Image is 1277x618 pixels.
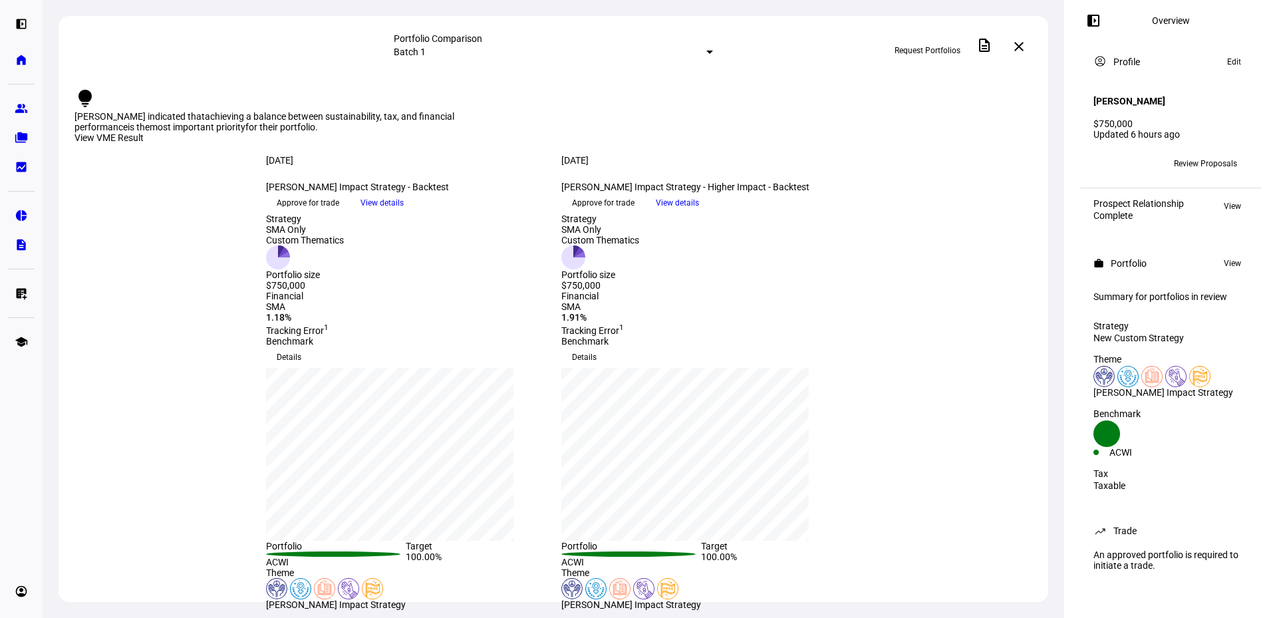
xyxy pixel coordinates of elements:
[15,131,28,144] eth-mat-symbol: folder_copy
[1093,55,1107,68] mat-icon: account_circle
[561,368,809,541] div: chart, 1 series
[266,578,287,599] img: humanRights.colored.svg
[15,17,28,31] eth-mat-symbol: left_panel_open
[561,541,701,551] div: Portfolio
[8,202,35,229] a: pie_chart
[561,214,639,224] div: Strategy
[561,155,841,166] div: [DATE]
[1093,321,1248,331] div: Strategy
[561,291,841,301] div: Financial
[266,235,344,245] div: Custom Thematics
[1085,13,1101,29] mat-icon: left_panel_open
[1093,354,1248,365] div: Theme
[338,578,359,599] img: poverty.colored.svg
[266,182,545,192] div: [PERSON_NAME] Impact Strategy - Backtest
[1093,96,1165,106] h4: [PERSON_NAME]
[8,124,35,151] a: folder_copy
[15,53,28,67] eth-mat-symbol: home
[561,224,639,235] div: SMA Only
[15,585,28,598] eth-mat-symbol: account_circle
[15,238,28,251] eth-mat-symbol: description
[8,154,35,180] a: bid_landscape
[1085,544,1256,576] div: An approved portfolio is required to initiate a trade.
[314,578,335,599] img: education.colored.svg
[1093,523,1248,539] eth-panel-overview-card-header: Trade
[561,235,639,245] div: Custom Thematics
[585,578,607,599] img: womensRights.colored.svg
[394,47,426,57] mat-select-trigger: Batch 1
[74,111,460,132] div: [PERSON_NAME] indicated that is the for their portfolio.
[350,197,414,208] a: View details
[1189,366,1210,387] img: lgbtqJustice.colored.svg
[561,301,841,312] div: SMA
[360,193,404,213] span: View details
[645,197,710,208] a: View details
[895,40,960,61] span: Request Portfolios
[884,40,971,61] button: Request Portfolios
[1093,255,1248,271] eth-panel-overview-card-header: Portfolio
[74,88,96,109] mat-icon: lightbulb
[277,347,301,368] span: Details
[290,578,311,599] img: womensRights.colored.svg
[1109,447,1171,458] div: ACWI
[656,193,699,213] span: View details
[1093,291,1248,302] div: Summary for portfolios in review
[1174,153,1237,174] span: Review Proposals
[266,347,312,368] button: Details
[619,323,624,332] sup: 1
[1093,366,1115,387] img: humanRights.colored.svg
[394,33,713,44] div: Portfolio Comparison
[1093,333,1248,343] div: New Custom Strategy
[324,323,329,332] sup: 1
[1093,118,1248,129] div: $750,000
[74,111,454,132] span: achieving a balance between sustainability, tax, and financial performance
[561,347,607,368] button: Details
[266,280,344,291] div: $750,000
[266,541,406,551] div: Portfolio
[572,347,597,368] span: Details
[266,301,545,312] div: SMA
[561,312,841,323] div: 1.91%
[561,336,841,347] div: Benchmark
[150,122,245,132] span: most important priority
[1220,54,1248,70] button: Edit
[266,325,329,336] span: Tracking Error
[1227,54,1241,70] span: Edit
[350,193,414,213] button: View details
[701,551,841,567] div: 100.00%
[1224,255,1241,271] span: View
[266,224,344,235] div: SMA Only
[1165,366,1187,387] img: poverty.colored.svg
[15,102,28,115] eth-mat-symbol: group
[8,47,35,73] a: home
[1217,198,1248,214] button: View
[1093,210,1184,221] div: Complete
[561,599,841,610] div: [PERSON_NAME] Impact Strategy
[15,160,28,174] eth-mat-symbol: bid_landscape
[561,567,841,578] div: Theme
[1093,408,1248,419] div: Benchmark
[1111,258,1147,269] div: Portfolio
[1093,198,1184,209] div: Prospect Relationship
[561,578,583,599] img: humanRights.colored.svg
[1093,524,1107,538] mat-icon: trending_up
[266,312,545,323] div: 1.18%
[266,155,545,166] div: [DATE]
[1093,480,1248,491] div: Taxable
[266,599,545,610] div: [PERSON_NAME] Impact Strategy
[1093,54,1248,70] eth-panel-overview-card-header: Profile
[266,269,344,280] div: Portfolio size
[1224,198,1241,214] span: View
[266,567,545,578] div: Theme
[1113,526,1137,536] div: Trade
[406,541,545,551] div: Target
[1093,258,1104,269] mat-icon: work
[1093,129,1248,140] div: Updated 6 hours ago
[266,192,350,214] button: Approve for trade
[657,578,678,599] img: lgbtqJustice.colored.svg
[976,37,992,53] mat-icon: description
[1011,39,1027,55] mat-icon: close
[15,209,28,222] eth-mat-symbol: pie_chart
[74,132,1032,144] div: View VME Result
[1093,468,1248,479] div: Tax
